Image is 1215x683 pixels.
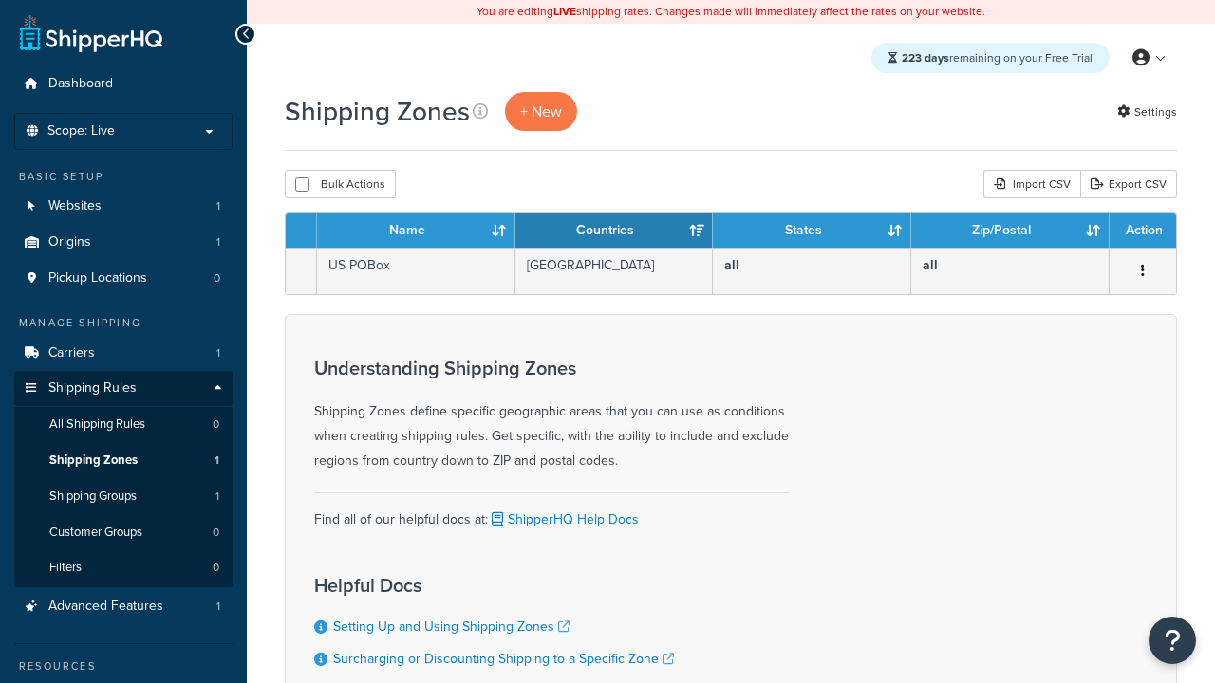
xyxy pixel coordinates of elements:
[14,479,233,514] a: Shipping Groups 1
[216,599,220,615] span: 1
[48,380,137,397] span: Shipping Rules
[871,43,1110,73] div: remaining on your Free Trial
[216,345,220,361] span: 1
[1149,617,1196,664] button: Open Resource Center
[520,101,562,122] span: + New
[14,658,233,674] div: Resources
[314,492,789,532] div: Find all of our helpful docs at:
[214,270,220,286] span: 0
[14,589,233,624] a: Advanced Features 1
[49,452,138,469] span: Shipping Zones
[724,255,739,275] b: all
[14,371,233,406] a: Shipping Rules
[14,550,233,585] a: Filters 0
[14,261,233,296] a: Pickup Locations 0
[213,560,219,576] span: 0
[216,234,220,250] span: 1
[48,234,91,250] span: Origins
[1080,170,1177,198] a: Export CSV
[14,515,233,550] li: Customer Groups
[213,416,219,433] span: 0
[314,575,674,596] h3: Helpful Docs
[48,198,102,214] span: Websites
[14,371,233,587] li: Shipping Rules
[1110,213,1176,248] th: Action
[285,93,470,130] h1: Shipping Zones
[14,189,233,224] a: Websites 1
[14,515,233,550] a: Customer Groups 0
[488,509,639,529] a: ShipperHQ Help Docs
[505,92,577,131] a: + New
[333,649,674,669] a: Surcharging or Discounting Shipping to a Specific Zone
[48,76,113,92] span: Dashboard
[14,336,233,371] a: Carriers 1
[14,407,233,442] a: All Shipping Rules 0
[553,3,576,20] b: LIVE
[911,213,1110,248] th: Zip/Postal: activate to sort column ascending
[14,589,233,624] li: Advanced Features
[14,443,233,478] li: Shipping Zones
[20,14,162,52] a: ShipperHQ Home
[515,213,714,248] th: Countries: activate to sort column ascending
[14,479,233,514] li: Shipping Groups
[713,213,911,248] th: States: activate to sort column ascending
[49,489,137,505] span: Shipping Groups
[515,248,714,294] td: [GEOGRAPHIC_DATA]
[48,599,163,615] span: Advanced Features
[48,270,147,286] span: Pickup Locations
[14,189,233,224] li: Websites
[14,225,233,260] li: Origins
[14,315,233,331] div: Manage Shipping
[213,525,219,541] span: 0
[314,358,789,378] h3: Understanding Shipping Zones
[215,452,219,469] span: 1
[48,345,95,361] span: Carriers
[14,336,233,371] li: Carriers
[47,123,115,139] span: Scope: Live
[14,407,233,442] li: All Shipping Rules
[983,170,1080,198] div: Import CSV
[1117,99,1177,125] a: Settings
[14,261,233,296] li: Pickup Locations
[14,66,233,102] a: Dashboard
[333,617,570,637] a: Setting Up and Using Shipping Zones
[49,416,145,433] span: All Shipping Rules
[49,525,142,541] span: Customer Groups
[314,358,789,473] div: Shipping Zones define specific geographic areas that you can use as conditions when creating ship...
[14,169,233,185] div: Basic Setup
[285,170,396,198] button: Bulk Actions
[215,489,219,505] span: 1
[216,198,220,214] span: 1
[14,550,233,585] li: Filters
[14,443,233,478] a: Shipping Zones 1
[902,49,949,66] strong: 223 days
[923,255,938,275] b: all
[14,225,233,260] a: Origins 1
[49,560,82,576] span: Filters
[317,248,515,294] td: US POBox
[317,213,515,248] th: Name: activate to sort column ascending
